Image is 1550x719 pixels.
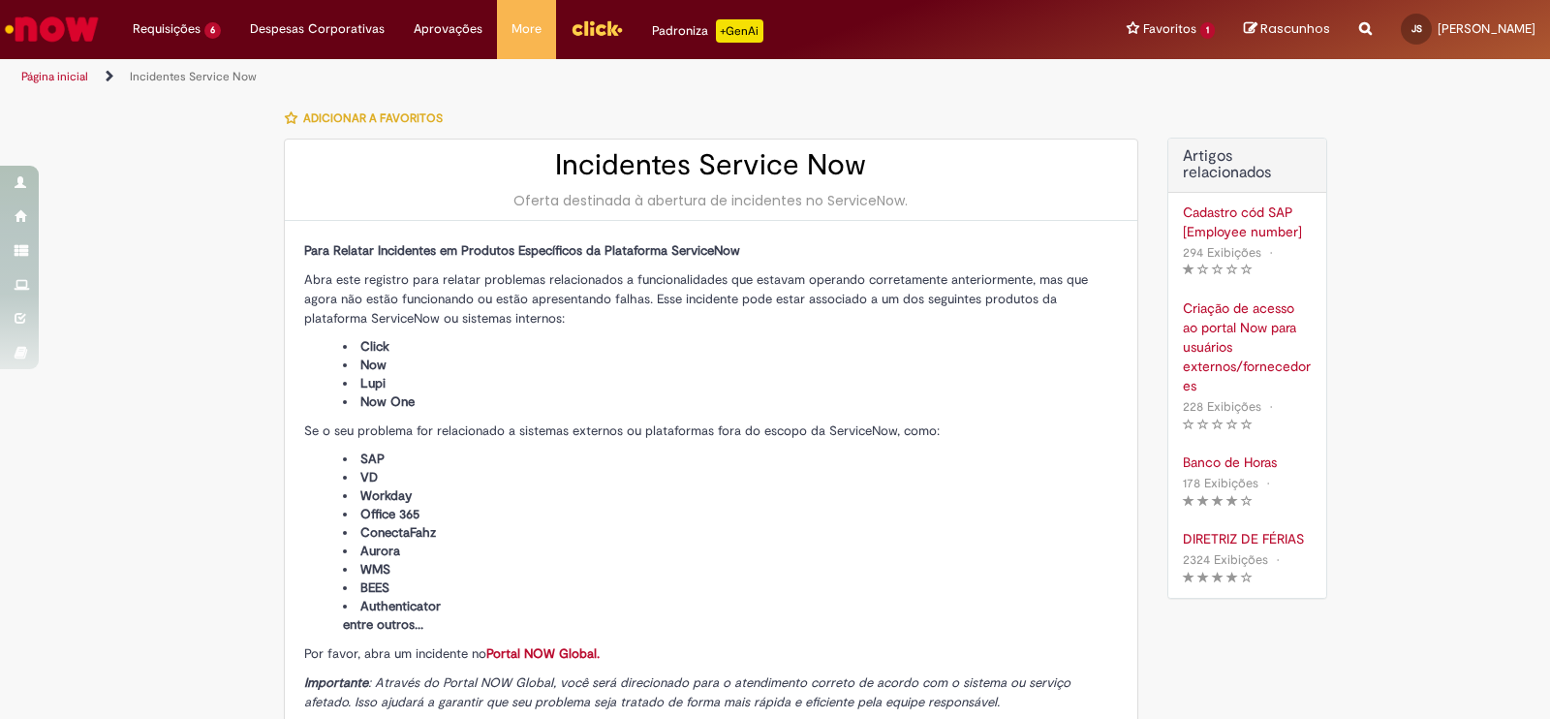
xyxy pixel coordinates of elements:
[304,242,740,259] span: Para Relatar Incidentes em Produtos Específicos da Plataforma ServiceNow
[304,191,1118,210] div: Oferta destinada à abertura de incidentes no ServiceNow.
[1272,547,1284,573] span: •
[133,19,201,39] span: Requisições
[304,674,368,691] strong: Importante
[1244,20,1330,39] a: Rascunhos
[360,506,419,522] span: Office 365
[414,19,482,39] span: Aprovações
[360,598,441,614] span: Authenticator
[1183,298,1312,395] a: Criação de acesso ao portal Now para usuários externos/fornecedores
[303,110,443,126] span: Adicionar a Favoritos
[1183,551,1268,568] span: 2324 Exibições
[511,19,542,39] span: More
[360,451,385,467] span: SAP
[1183,203,1312,241] a: Cadastro cód SAP [Employee number]
[360,543,400,559] span: Aurora
[1183,475,1258,491] span: 178 Exibições
[1262,470,1274,496] span: •
[716,19,763,43] p: +GenAi
[204,22,221,39] span: 6
[250,19,385,39] span: Despesas Corporativas
[360,561,390,578] span: WMS
[360,579,389,596] span: BEES
[1183,453,1312,472] a: Banco de Horas
[1143,19,1196,39] span: Favoritos
[21,69,88,84] a: Página inicial
[15,59,1019,95] ul: Trilhas de página
[360,393,415,410] span: Now One
[2,10,102,48] img: ServiceNow
[571,14,623,43] img: click_logo_yellow_360x200.png
[1265,239,1277,266] span: •
[304,674,1070,710] span: : Através do Portal NOW Global, você será direcionado para o atendimento correto de acordo com o ...
[1265,393,1277,420] span: •
[1411,22,1422,35] span: JS
[1183,244,1261,261] span: 294 Exibições
[360,357,387,373] span: Now
[1200,22,1215,39] span: 1
[304,422,940,439] span: Se o seu problema for relacionado a sistemas externos ou plataformas fora do escopo da ServiceNow...
[652,19,763,43] div: Padroniza
[360,524,436,541] span: ConectaFahz
[304,645,600,662] span: Por favor, abra um incidente no
[360,375,386,391] span: Lupi
[360,338,389,355] span: Click
[343,616,423,633] span: entre outros...
[486,645,600,662] a: Portal NOW Global.
[360,487,412,504] span: Workday
[304,149,1118,181] h2: Incidentes Service Now
[1183,148,1312,182] h3: Artigos relacionados
[360,469,378,485] span: VD
[1183,529,1312,548] a: DIRETRIZ DE FÉRIAS
[284,98,453,139] button: Adicionar a Favoritos
[1438,20,1535,37] span: [PERSON_NAME]
[1183,398,1261,415] span: 228 Exibições
[1260,19,1330,38] span: Rascunhos
[304,271,1088,327] span: Abra este registro para relatar problemas relacionados a funcionalidades que estavam operando cor...
[130,69,257,84] a: Incidentes Service Now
